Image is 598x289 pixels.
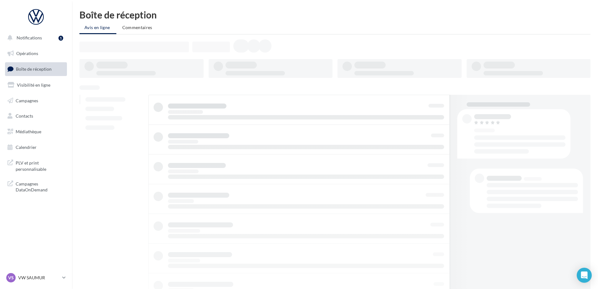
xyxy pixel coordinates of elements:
span: Opérations [16,51,38,56]
span: Campagnes DataOnDemand [16,180,64,193]
span: Boîte de réception [16,66,52,72]
div: Open Intercom Messenger [577,268,592,283]
a: Campagnes [4,94,68,107]
span: Campagnes [16,98,38,103]
p: VW SAUMUR [18,275,60,281]
a: VS VW SAUMUR [5,272,67,284]
span: VS [8,275,14,281]
a: Campagnes DataOnDemand [4,177,68,195]
a: Opérations [4,47,68,60]
div: Boîte de réception [79,10,590,19]
span: Contacts [16,113,33,119]
span: Notifications [17,35,42,40]
button: Notifications 1 [4,31,66,44]
a: Calendrier [4,141,68,154]
span: PLV et print personnalisable [16,159,64,172]
a: Visibilité en ligne [4,79,68,92]
span: Commentaires [122,25,152,30]
a: Médiathèque [4,125,68,138]
a: PLV et print personnalisable [4,156,68,175]
div: 1 [58,36,63,41]
span: Médiathèque [16,129,41,134]
a: Contacts [4,109,68,123]
span: Calendrier [16,144,37,150]
span: Visibilité en ligne [17,82,50,88]
a: Boîte de réception [4,62,68,76]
